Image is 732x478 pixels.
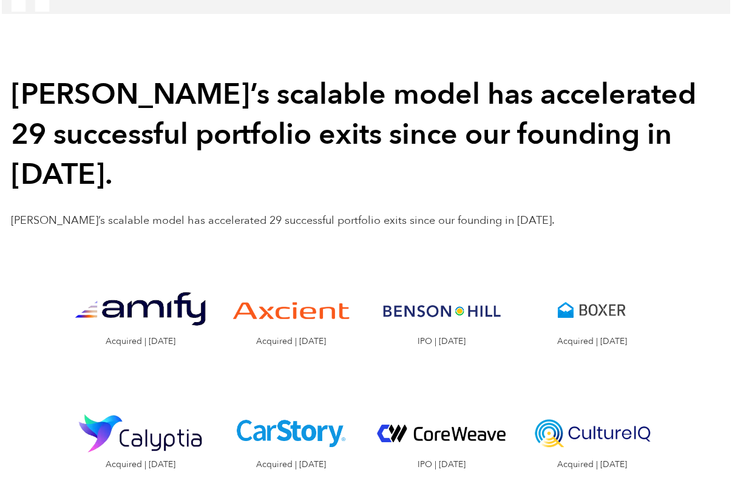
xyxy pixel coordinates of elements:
span: Acquired | [DATE] [74,460,206,469]
a: Visit the Culture IQ website [526,400,658,469]
a: Visit the website [375,400,507,469]
a: Visit the website [74,400,206,469]
img: CarStory logo [225,400,357,466]
p: [PERSON_NAME]’s scalable model has accelerated 29 successful portfolio exits since our founding i... [11,213,721,229]
span: Acquired | [DATE] [526,460,658,469]
img: Culture IQ logo [526,400,658,466]
a: Visit the Axcient website [225,277,357,346]
img: Boxer logo [526,277,658,343]
span: Acquired | [DATE] [225,337,357,346]
span: IPO | [DATE] [375,337,507,346]
span: Acquired | [DATE] [225,460,357,469]
img: Benson Hill logo [375,277,507,343]
span: IPO | [DATE] [375,460,507,469]
a: Visit the Boxer website [526,277,658,346]
a: Visit the CarStory website [225,400,357,469]
span: Acquired | [DATE] [74,337,206,346]
img: Axcient logo [225,277,357,343]
h2: [PERSON_NAME]’s scalable model has accelerated 29 successful portfolio exits since our founding i... [11,75,721,195]
a: Visit the website [74,277,206,346]
a: Visit the Benson Hill website [375,277,507,346]
span: Acquired | [DATE] [526,337,658,346]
